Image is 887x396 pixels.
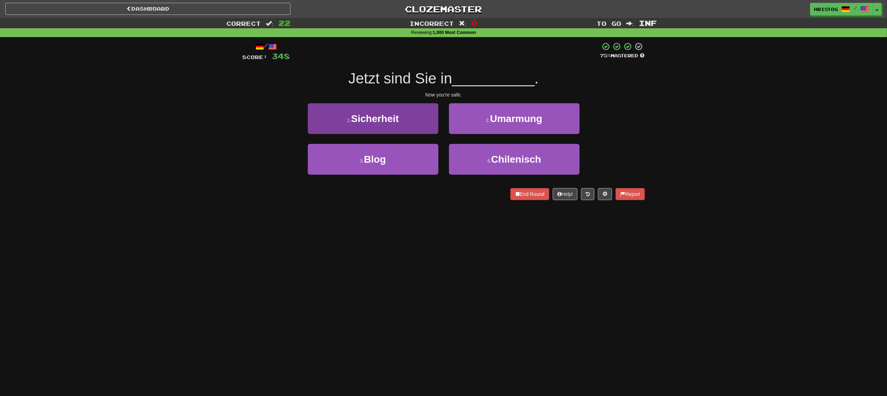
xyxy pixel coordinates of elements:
[364,154,386,165] span: Blog
[490,113,542,124] span: Umarmung
[510,188,549,200] button: End Round
[810,3,873,16] a: HristoG /
[814,6,838,12] span: HristoG
[452,70,535,87] span: __________
[226,20,261,27] span: Correct
[272,52,290,60] span: 348
[351,113,399,124] span: Sicherheit
[308,144,438,175] button: 3.Blog
[242,54,268,60] span: Score:
[553,188,578,200] button: Help!
[581,188,594,200] button: Round history (alt+y)
[242,91,645,98] div: Now you're safe.
[472,19,478,27] span: 0
[348,70,452,87] span: Jetzt sind Sie in
[308,103,438,134] button: 1.Sicherheit
[639,19,657,27] span: Inf
[449,144,580,175] button: 4.Chilenisch
[449,103,580,134] button: 2.Umarmung
[242,42,290,51] div: /
[459,21,467,27] span: :
[301,3,586,15] a: Clozemaster
[278,19,290,27] span: 22
[486,117,490,123] small: 2 .
[487,158,491,164] small: 4 .
[626,21,634,27] span: :
[266,21,274,27] span: :
[535,70,539,87] span: .
[600,53,645,59] div: Mastered
[491,154,541,165] span: Chilenisch
[600,53,611,58] span: 75 %
[360,158,364,164] small: 3 .
[433,30,476,35] strong: 1,000 Most Common
[616,188,645,200] button: Report
[409,20,454,27] span: Incorrect
[597,20,621,27] span: To go
[5,3,290,15] a: Dashboard
[853,6,857,11] span: /
[347,117,351,123] small: 1 .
